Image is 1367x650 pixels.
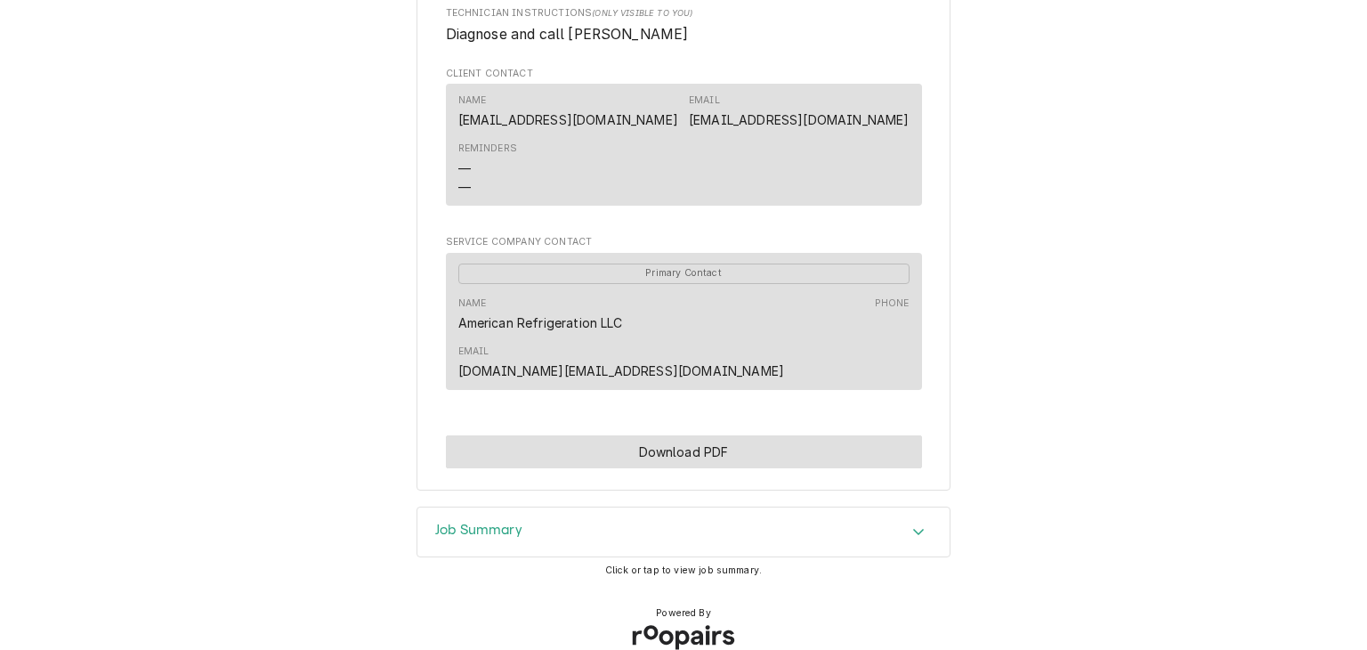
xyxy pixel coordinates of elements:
[458,297,487,311] div: Name
[446,84,922,214] div: Client Contact List
[458,297,623,332] div: Name
[417,508,950,557] button: Accordion Details Expand Trigger
[458,110,678,129] div: [EMAIL_ADDRESS][DOMAIN_NAME]
[592,8,692,18] span: (Only Visible to You)
[446,6,922,45] div: [object Object]
[446,67,922,214] div: Client Contact
[458,159,471,178] div: —
[435,522,522,539] h3: Job Summary
[458,142,517,196] div: Reminders
[605,565,762,576] span: Click or tap to view job summary.
[446,435,922,468] div: Button Group Row
[458,313,623,332] div: American Refrigeration LLC
[656,606,711,621] span: Powered By
[458,262,910,283] div: Primary
[458,178,471,197] div: —
[446,24,922,45] span: [object Object]
[446,84,922,206] div: Contact
[689,93,909,129] div: Email
[446,253,922,390] div: Contact
[875,297,910,332] div: Phone
[875,297,910,311] div: Phone
[446,435,922,468] div: Button Group
[417,507,950,558] div: Job Summary
[446,235,922,249] span: Service Company Contact
[446,26,689,43] span: Diagnose and call [PERSON_NAME]
[689,112,909,127] a: [EMAIL_ADDRESS][DOMAIN_NAME]
[446,6,922,20] span: Technician Instructions
[458,363,785,378] a: [DOMAIN_NAME][EMAIL_ADDRESS][DOMAIN_NAME]
[458,345,785,380] div: Email
[689,93,720,108] div: Email
[446,253,922,398] div: Service Company Contact List
[417,508,950,557] div: Accordion Header
[458,264,910,284] span: Primary Contact
[446,235,922,397] div: Service Company Contact
[446,435,922,468] button: Download PDF
[458,142,517,156] div: Reminders
[458,93,678,129] div: Name
[446,67,922,81] span: Client Contact
[458,345,489,359] div: Email
[458,93,487,108] div: Name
